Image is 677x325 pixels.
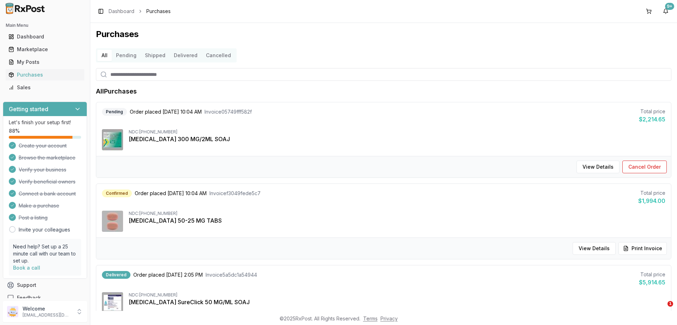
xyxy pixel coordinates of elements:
[8,71,81,78] div: Purchases
[639,271,665,278] div: Total price
[19,166,66,173] span: Verify your business
[577,161,620,173] button: View Details
[638,189,665,197] div: Total price
[96,29,671,40] h1: Purchases
[133,271,203,278] span: Order placed [DATE] 2:05 PM
[102,189,132,197] div: Confirmed
[3,3,48,14] img: RxPost Logo
[639,108,665,115] div: Total price
[19,214,48,221] span: Post a listing
[3,56,87,68] button: My Posts
[146,8,171,15] span: Purchases
[8,59,81,66] div: My Posts
[6,23,84,28] h2: Main Menu
[129,216,665,225] div: [MEDICAL_DATA] 50-25 MG TABS
[19,142,67,149] span: Create your account
[13,243,77,264] p: Need help? Set up a 25 minute call with our team to set up.
[23,312,72,318] p: [EMAIL_ADDRESS][DOMAIN_NAME]
[102,108,127,116] div: Pending
[102,211,123,232] img: Juluca 50-25 MG TABS
[129,135,665,143] div: [MEDICAL_DATA] 300 MG/2ML SOAJ
[8,84,81,91] div: Sales
[639,115,665,124] div: $2,214.65
[363,315,378,321] a: Terms
[573,242,616,255] button: View Details
[9,119,81,126] p: Let's finish your setup first!
[109,8,171,15] nav: breadcrumb
[622,161,667,173] button: Cancel Order
[7,306,18,317] img: User avatar
[19,154,75,161] span: Browse the marketplace
[102,292,123,313] img: Enbrel SureClick 50 MG/ML SOAJ
[9,105,48,113] h3: Getting started
[665,3,674,10] div: 9+
[209,190,261,197] span: Invoice f3049fede5c7
[3,279,87,291] button: Support
[3,69,87,80] button: Purchases
[96,86,137,96] h1: All Purchases
[639,278,665,287] div: $5,914.65
[202,50,235,61] button: Cancelled
[129,292,665,298] div: NDC: [PHONE_NUMBER]
[19,190,76,197] span: Connect a bank account
[205,108,252,115] span: Invoice 05749fff582f
[6,68,84,81] a: Purchases
[19,226,70,233] a: Invite your colleagues
[638,197,665,205] div: $1,994.00
[6,56,84,68] a: My Posts
[170,50,202,61] button: Delivered
[19,178,75,185] span: Verify beneficial owners
[9,127,20,134] span: 88 %
[97,50,112,61] button: All
[6,43,84,56] a: Marketplace
[3,291,87,304] button: Feedback
[129,298,665,306] div: [MEDICAL_DATA] SureClick 50 MG/ML SOAJ
[3,82,87,93] button: Sales
[667,301,673,307] span: 1
[23,305,72,312] p: Welcome
[109,8,134,15] a: Dashboard
[17,294,41,301] span: Feedback
[102,271,130,279] div: Delivered
[19,202,59,209] span: Make a purchase
[3,44,87,55] button: Marketplace
[8,46,81,53] div: Marketplace
[6,30,84,43] a: Dashboard
[653,301,670,318] iframe: Intercom live chat
[13,265,40,271] a: Book a call
[112,50,141,61] button: Pending
[129,211,665,216] div: NDC: [PHONE_NUMBER]
[102,129,123,150] img: Dupixent 300 MG/2ML SOAJ
[3,31,87,42] button: Dashboard
[618,242,667,255] button: Print Invoice
[8,33,81,40] div: Dashboard
[129,129,665,135] div: NDC: [PHONE_NUMBER]
[141,50,170,61] button: Shipped
[660,6,671,17] button: 9+
[206,271,257,278] span: Invoice 5a5dc1a54944
[6,81,84,94] a: Sales
[135,190,207,197] span: Order placed [DATE] 10:04 AM
[130,108,202,115] span: Order placed [DATE] 10:04 AM
[380,315,398,321] a: Privacy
